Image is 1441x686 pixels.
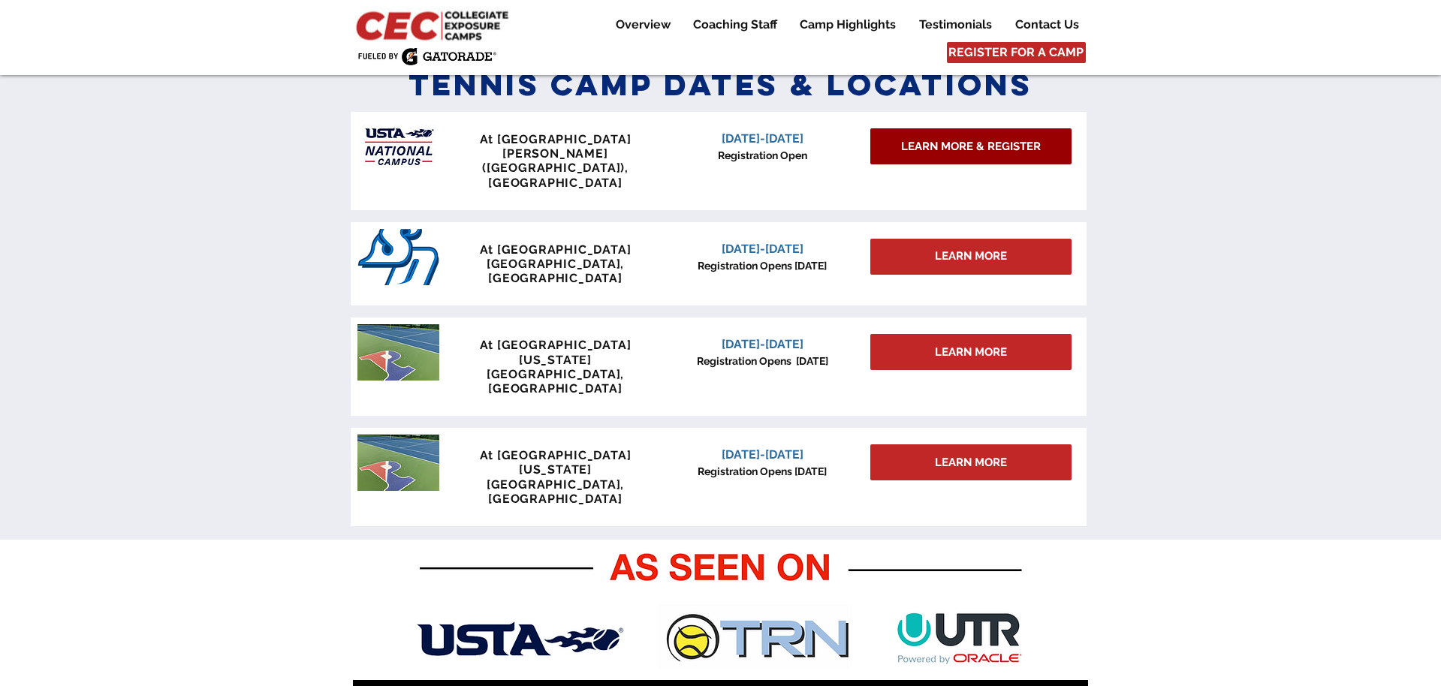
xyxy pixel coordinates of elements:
a: LEARN MORE [870,444,1072,480]
span: REGISTER FOR A CAMP [948,44,1084,61]
a: LEARN MORE & REGISTER [870,128,1072,164]
span: [GEOGRAPHIC_DATA], [GEOGRAPHIC_DATA] [487,257,624,285]
span: [GEOGRAPHIC_DATA], [GEOGRAPHIC_DATA] [487,477,624,506]
span: LEARN MORE [935,345,1007,360]
img: penn tennis courts with logo.jpeg [357,435,439,491]
span: LEARN MORE & REGISTER [901,139,1041,155]
img: Fueled by Gatorade.png [357,47,496,65]
a: Camp Highlights [788,16,907,34]
p: Contact Us [1008,16,1087,34]
a: REGISTER FOR A CAMP [947,42,1086,63]
p: Camp Highlights [792,16,903,34]
span: At [GEOGRAPHIC_DATA] [480,132,632,146]
span: Tennis Camp Dates & Locations [408,65,1033,104]
img: San_Diego_Toreros_logo.png [357,229,439,285]
a: LEARN MORE [870,334,1072,370]
img: As Seen On CEC .png [415,546,1026,670]
span: Registration Open [718,149,807,161]
span: Registration Opens [DATE] [697,355,828,367]
p: Overview [608,16,678,34]
p: Testimonials [912,16,999,34]
a: Overview [604,16,681,34]
a: Testimonials [908,16,1003,34]
span: At [GEOGRAPHIC_DATA] [480,242,632,257]
div: LEARN MORE [870,239,1072,275]
a: Coaching Staff [682,16,788,34]
span: Registration Opens [DATE] [698,260,827,272]
a: Contact Us [1004,16,1090,34]
span: [DATE]-[DATE] [722,447,803,462]
img: USTA Campus image_edited.jpg [357,119,439,175]
span: At [GEOGRAPHIC_DATA][US_STATE] [480,448,632,477]
span: Registration Opens [DATE] [698,465,827,477]
span: [PERSON_NAME] ([GEOGRAPHIC_DATA]), [GEOGRAPHIC_DATA] [482,146,629,189]
span: At [GEOGRAPHIC_DATA][US_STATE] [480,338,632,366]
p: Coaching Staff [686,16,785,34]
img: penn tennis courts with logo.jpeg [357,324,439,381]
span: [DATE]-[DATE] [722,131,803,146]
img: CEC Logo Primary_edited.jpg [353,8,515,42]
nav: Site [593,16,1090,34]
span: LEARN MORE [935,248,1007,264]
span: [DATE]-[DATE] [722,337,803,351]
span: LEARN MORE [935,455,1007,471]
span: [GEOGRAPHIC_DATA], [GEOGRAPHIC_DATA] [487,367,624,396]
span: [DATE]-[DATE] [722,242,803,256]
